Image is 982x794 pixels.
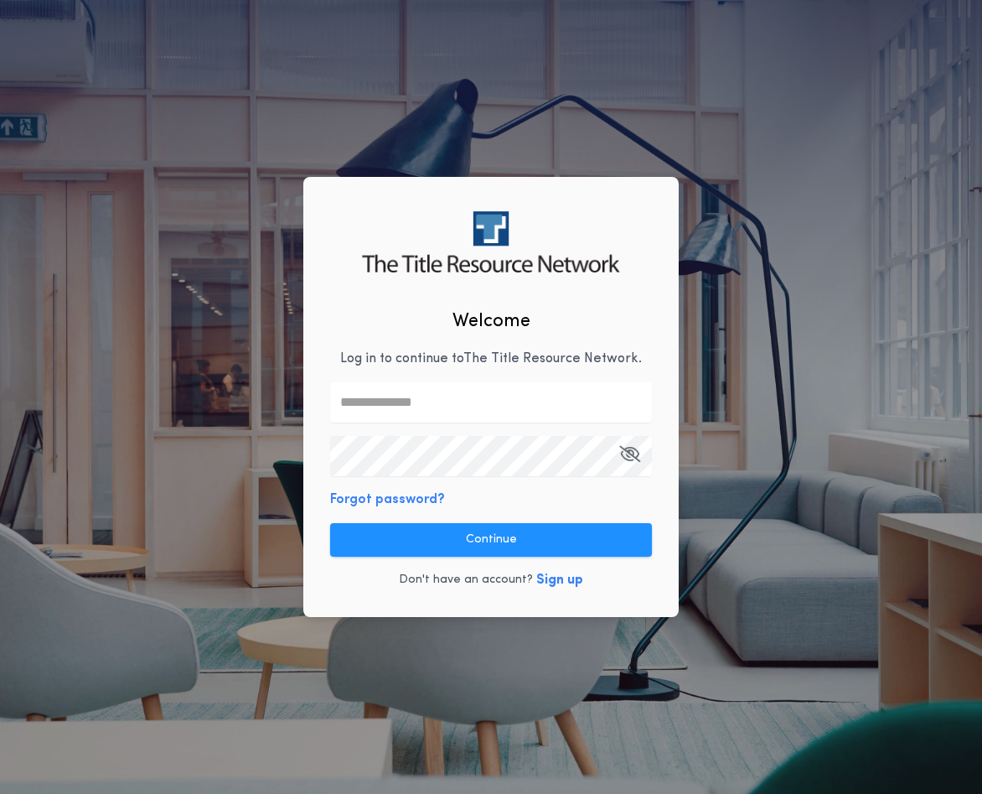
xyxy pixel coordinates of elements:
p: Don't have an account? [399,572,533,589]
button: Continue [330,523,652,557]
button: Forgot password? [330,490,445,510]
h2: Welcome [452,308,530,335]
button: Sign up [536,570,583,590]
p: Log in to continue to The Title Resource Network . [340,349,642,369]
img: logo [362,211,619,272]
